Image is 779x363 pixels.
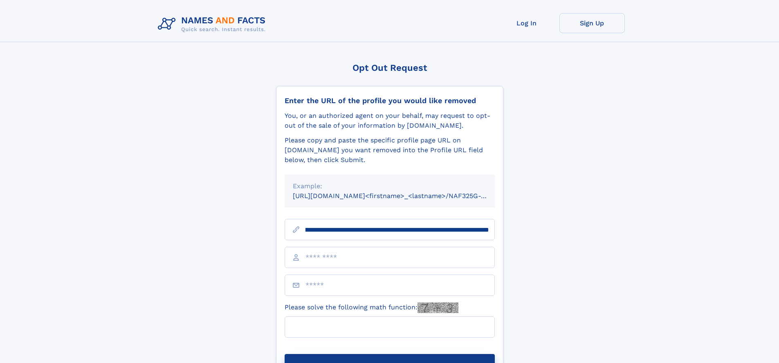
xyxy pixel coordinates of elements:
[285,111,495,131] div: You, or an authorized agent on your behalf, may request to opt-out of the sale of your informatio...
[285,96,495,105] div: Enter the URL of the profile you would like removed
[285,135,495,165] div: Please copy and paste the specific profile page URL on [DOMAIN_NAME] you want removed into the Pr...
[559,13,625,33] a: Sign Up
[155,13,272,35] img: Logo Names and Facts
[285,302,458,313] label: Please solve the following math function:
[494,13,559,33] a: Log In
[293,181,487,191] div: Example:
[293,192,510,200] small: [URL][DOMAIN_NAME]<firstname>_<lastname>/NAF325G-xxxxxxxx
[276,63,503,73] div: Opt Out Request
